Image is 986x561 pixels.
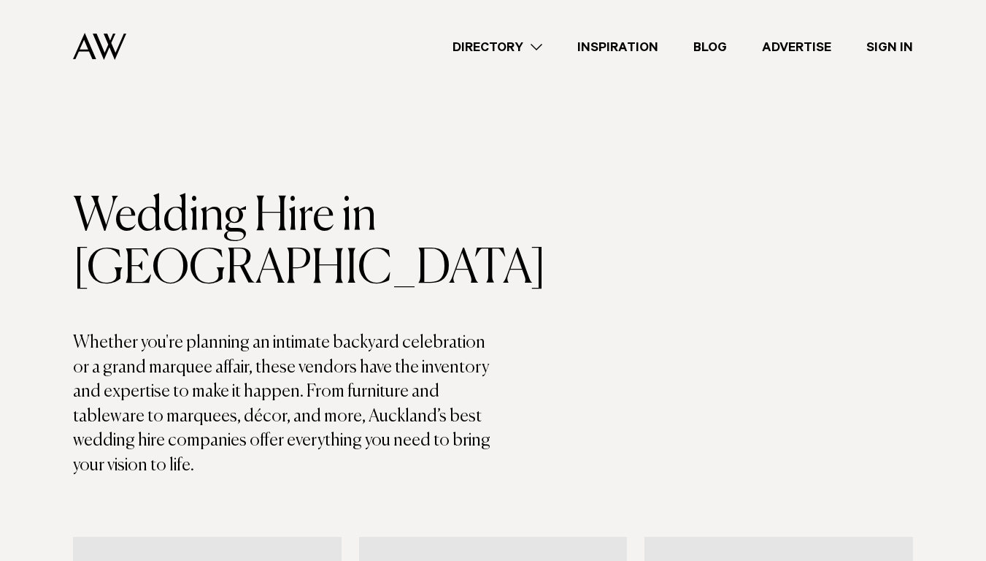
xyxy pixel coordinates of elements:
[849,37,931,57] a: Sign In
[676,37,744,57] a: Blog
[73,331,493,478] p: Whether you're planning an intimate backyard celebration or a grand marquee affair, these vendors...
[435,37,560,57] a: Directory
[73,191,493,296] h1: Wedding Hire in [GEOGRAPHIC_DATA]
[744,37,849,57] a: Advertise
[73,33,126,60] img: Auckland Weddings Logo
[560,37,676,57] a: Inspiration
